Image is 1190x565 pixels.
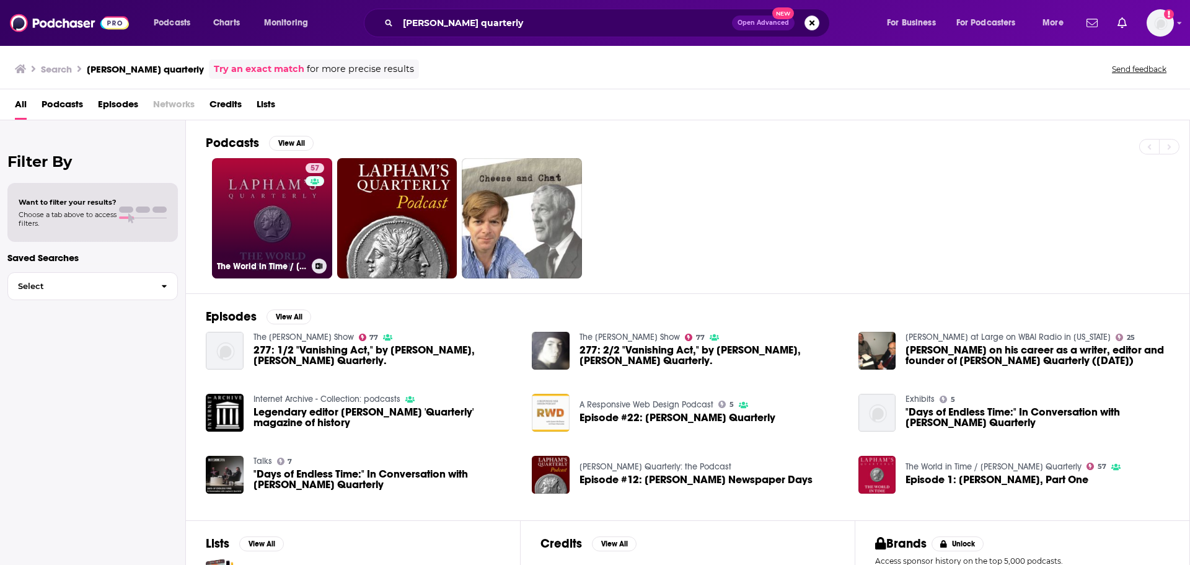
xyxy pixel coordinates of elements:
h2: Episodes [206,309,257,324]
img: Episode #12: Lewis Lapham's Newspaper Days [532,456,570,494]
button: Open AdvancedNew [732,16,795,30]
button: View All [269,136,314,151]
span: 77 [696,335,705,340]
a: Lists [257,94,275,120]
span: Legendary editor [PERSON_NAME] 'Quarterly' magazine of history [253,407,518,428]
a: Leonard Lopate at Large on WBAI Radio in New York [906,332,1111,342]
a: 57 [1086,463,1106,470]
img: 277: 1/2 "Vanishing Act," by Paul Collins, Lapham's Quarterly. [206,332,244,370]
button: Show profile menu [1147,9,1174,37]
span: Monitoring [264,14,308,32]
a: Episode #12: Lewis Lapham's Newspaper Days [580,474,813,485]
span: For Podcasters [956,14,1016,32]
a: Episode 1: Lewis H. Lapham, Part One [906,474,1088,485]
a: 277: 2/2 "Vanishing Act," by Paul Collins, Lapham's Quarterly. [580,345,844,366]
a: 57The World in Time / [PERSON_NAME] Quarterly [212,158,332,278]
a: Talks [253,456,272,466]
button: View All [592,536,637,551]
span: 57 [311,162,319,175]
span: More [1042,14,1064,32]
h2: Filter By [7,153,178,171]
img: Podchaser - Follow, Share and Rate Podcasts [10,11,129,35]
p: Saved Searches [7,252,178,264]
button: View All [239,536,284,551]
a: Legendary editor Lewis Lapham's 'Quarterly' magazine of history [253,407,518,428]
span: 57 [1098,464,1106,469]
a: "Days of Endless Time:" In Conversation with Lapham’s Quarterly [253,469,518,490]
span: Podcasts [154,14,190,32]
h3: [PERSON_NAME] quarterly [87,63,204,75]
a: 7 [277,458,293,465]
a: 77 [359,334,379,341]
h2: Brands [875,536,927,551]
a: Charts [205,13,247,33]
a: Lewis H. Lapham on his career as a writer, editor and founder of Lapham's Quarterly (3/14/19) [906,345,1170,366]
img: Legendary editor Lewis Lapham's 'Quarterly' magazine of history [206,394,244,432]
h3: Search [41,63,72,75]
span: 5 [951,397,955,403]
input: Search podcasts, credits, & more... [398,13,732,33]
span: 277: 1/2 "Vanishing Act," by [PERSON_NAME], [PERSON_NAME] Quarterly. [253,345,518,366]
a: Podcasts [42,94,83,120]
a: 25 [1116,334,1135,341]
h2: Lists [206,536,229,551]
h2: Podcasts [206,135,259,151]
button: Select [7,272,178,300]
a: Internet Archive - Collection: podcasts [253,394,400,404]
a: ListsView All [206,536,284,551]
span: Networks [153,94,195,120]
span: For Business [887,14,936,32]
span: 7 [288,459,292,465]
button: View All [267,309,311,324]
a: "Days of Endless Time:" In Conversation with Lapham’s Quarterly [906,407,1170,428]
button: open menu [878,13,951,33]
img: User Profile [1147,9,1174,37]
a: "Days of Endless Time:" In Conversation with Lapham’s Quarterly [206,456,244,494]
img: "Days of Endless Time:" In Conversation with Lapham’s Quarterly [858,394,896,432]
a: 77 [685,334,705,341]
a: All [15,94,27,120]
a: 277: 1/2 "Vanishing Act," by Paul Collins, Lapham's Quarterly. [253,345,518,366]
a: Lapham's Quarterly: the Podcast [580,461,731,472]
span: Open Advanced [738,20,789,26]
span: 277: 2/2 "Vanishing Act," by [PERSON_NAME], [PERSON_NAME] Quarterly. [580,345,844,366]
a: Try an exact match [214,62,304,76]
button: open menu [255,13,324,33]
span: Logged in as ereardon [1147,9,1174,37]
span: "Days of Endless Time:" In Conversation with [PERSON_NAME] Quarterly [906,407,1170,428]
a: Credits [209,94,242,120]
a: CreditsView All [540,536,637,551]
span: 77 [369,335,378,340]
button: Send feedback [1108,64,1170,74]
h2: Credits [540,536,582,551]
span: for more precise results [307,62,414,76]
a: PodcastsView All [206,135,314,151]
a: 5 [940,396,955,403]
a: A Responsive Web Design Podcast [580,399,713,410]
a: Show notifications dropdown [1082,12,1103,33]
span: Episode #22: [PERSON_NAME] Quarterly [580,412,775,423]
a: Show notifications dropdown [1113,12,1132,33]
a: 277: 2/2 "Vanishing Act," by Paul Collins, Lapham's Quarterly. [532,332,570,370]
a: Episode #22: Lapham’s Quarterly [532,394,570,432]
a: Episodes [98,94,138,120]
div: Search podcasts, credits, & more... [376,9,842,37]
img: Episode 1: Lewis H. Lapham, Part One [858,456,896,494]
span: Want to filter your results? [19,198,117,207]
a: 5 [718,401,734,408]
span: New [772,7,795,19]
a: EpisodesView All [206,309,311,324]
svg: Add a profile image [1164,9,1174,19]
span: "Days of Endless Time:" In Conversation with [PERSON_NAME] Quarterly [253,469,518,490]
a: 57 [306,163,324,173]
span: Episode #12: [PERSON_NAME] Newspaper Days [580,474,813,485]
